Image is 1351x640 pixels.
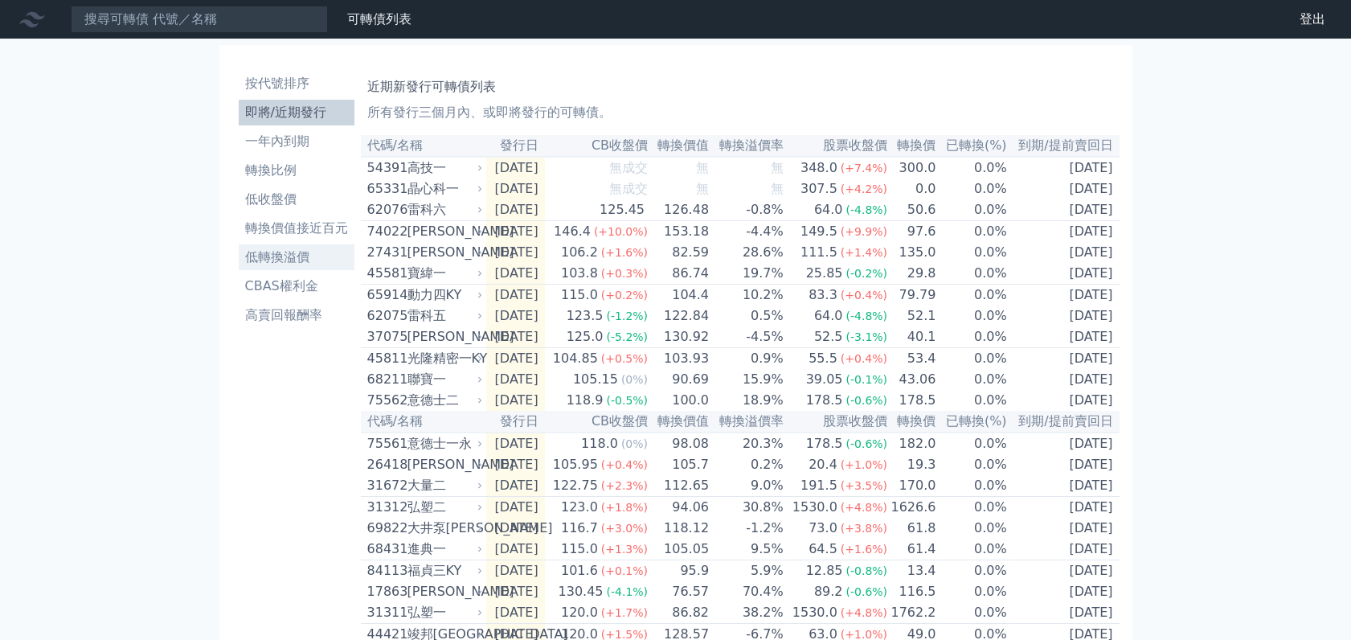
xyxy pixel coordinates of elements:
[710,369,784,390] td: 15.9%
[888,475,936,497] td: 170.0
[601,352,648,365] span: (+0.5%)
[558,603,601,622] div: 120.0
[596,200,648,219] div: 125.45
[789,603,841,622] div: 1530.0
[407,519,480,538] div: 大井泵[PERSON_NAME]
[845,585,887,598] span: (-0.6%)
[545,135,649,157] th: CB收盤價
[578,434,621,453] div: 118.0
[558,519,601,538] div: 116.7
[649,390,710,411] td: 100.0
[1008,475,1120,497] td: [DATE]
[239,190,354,209] li: 低收盤價
[239,103,354,122] li: 即將/近期發行
[550,476,601,495] div: 122.75
[841,458,887,471] span: (+1.0%)
[936,221,1007,243] td: 0.0%
[936,306,1007,326] td: 0.0%
[239,71,354,96] a: 按代號排序
[841,501,887,514] span: (+4.8%)
[710,475,784,497] td: 9.0%
[936,178,1007,199] td: 0.0%
[601,564,648,577] span: (+0.1%)
[1008,285,1120,306] td: [DATE]
[407,264,480,283] div: 寶緯一
[784,135,888,157] th: 股票收盤價
[888,221,936,243] td: 97.6
[239,74,354,93] li: 按代號排序
[239,219,354,238] li: 轉換價值接近百元
[601,479,648,492] span: (+2.3%)
[407,391,480,410] div: 意德士二
[563,391,607,410] div: 118.9
[486,178,545,199] td: [DATE]
[239,187,354,212] a: 低收盤價
[239,215,354,241] a: 轉換價值接近百元
[486,326,545,348] td: [DATE]
[486,539,545,560] td: [DATE]
[1008,348,1120,370] td: [DATE]
[601,543,648,556] span: (+1.3%)
[696,181,709,196] span: 無
[710,518,784,539] td: -1.2%
[239,277,354,296] li: CBAS權利金
[710,135,784,157] th: 轉換溢價率
[771,181,784,196] span: 無
[407,370,480,389] div: 聯寶一
[407,455,480,474] div: [PERSON_NAME]
[841,606,887,619] span: (+4.8%)
[486,602,545,624] td: [DATE]
[803,434,846,453] div: 178.5
[1008,242,1120,263] td: [DATE]
[239,302,354,328] a: 高賣回報酬率
[888,560,936,582] td: 13.4
[845,310,887,322] span: (-4.8%)
[486,390,545,411] td: [DATE]
[367,582,403,601] div: 17863
[558,498,601,517] div: 123.0
[239,273,354,299] a: CBAS權利金
[1008,497,1120,519] td: [DATE]
[486,306,545,326] td: [DATE]
[606,585,648,598] span: (-4.1%)
[367,243,403,262] div: 27431
[936,454,1007,475] td: 0.0%
[601,289,648,302] span: (+0.2%)
[888,306,936,326] td: 52.1
[649,518,710,539] td: 118.12
[936,242,1007,263] td: 0.0%
[361,411,486,433] th: 代碼/名稱
[803,561,846,581] div: 12.85
[367,158,403,178] div: 54391
[841,162,887,174] span: (+7.4%)
[367,306,403,326] div: 62075
[936,199,1007,221] td: 0.0%
[696,160,709,175] span: 無
[888,242,936,263] td: 135.0
[649,135,710,157] th: 轉換價值
[649,263,710,285] td: 86.74
[797,222,841,241] div: 149.5
[649,369,710,390] td: 90.69
[888,326,936,348] td: 40.1
[1008,581,1120,602] td: [DATE]
[601,522,648,535] span: (+3.0%)
[486,285,545,306] td: [DATE]
[621,437,648,450] span: (0%)
[811,327,846,347] div: 52.5
[841,352,887,365] span: (+0.4%)
[888,602,936,624] td: 1762.2
[888,390,936,411] td: 178.5
[649,454,710,475] td: 105.7
[784,411,888,433] th: 股票收盤價
[239,158,354,183] a: 轉換比例
[486,497,545,519] td: [DATE]
[888,539,936,560] td: 61.4
[550,349,601,368] div: 104.85
[936,369,1007,390] td: 0.0%
[710,306,784,326] td: 0.5%
[649,497,710,519] td: 94.06
[936,390,1007,411] td: 0.0%
[936,539,1007,560] td: 0.0%
[367,327,403,347] div: 37075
